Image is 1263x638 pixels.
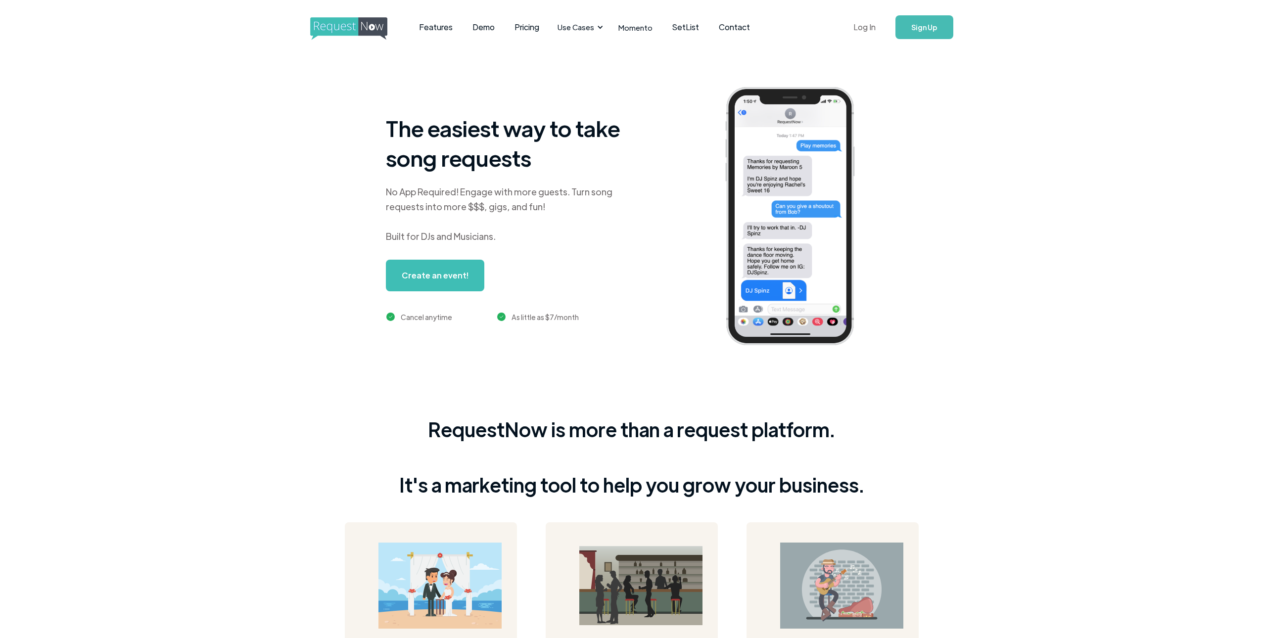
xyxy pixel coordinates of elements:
a: Contact [709,12,760,43]
a: SetList [662,12,709,43]
div: Use Cases [552,12,606,43]
a: Pricing [505,12,549,43]
div: Cancel anytime [401,311,452,323]
img: requestnow logo [310,17,406,40]
a: Create an event! [386,260,484,291]
a: Demo [463,12,505,43]
div: As little as $7/month [512,311,579,323]
img: guitarist [780,543,903,629]
img: green checkmark [497,313,506,321]
div: RequestNow is more than a request platform. It's a marketing tool to help you grow your business. [399,415,864,499]
div: Use Cases [558,22,594,33]
h1: The easiest way to take song requests [386,113,633,173]
img: green checkmark [386,313,395,321]
a: Features [409,12,463,43]
a: Momento [608,13,662,42]
a: home [310,17,384,37]
img: wedding on a beach [378,543,502,629]
a: Sign Up [895,15,953,39]
div: No App Required! Engage with more guests. Turn song requests into more $$$, gigs, and fun! Built ... [386,184,633,244]
img: iphone screenshot [714,80,881,356]
img: bar image [579,546,702,625]
a: Log In [843,10,886,45]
